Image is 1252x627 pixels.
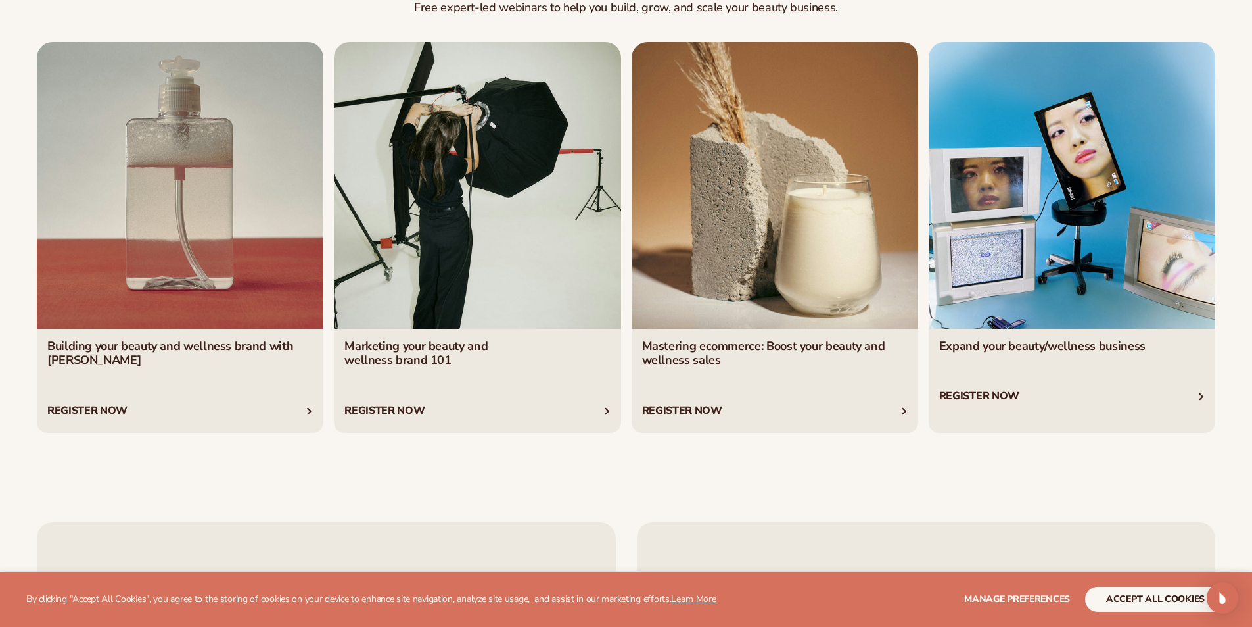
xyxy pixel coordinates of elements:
div: Open Intercom Messenger [1207,582,1238,614]
div: 2 / 4 [334,42,620,434]
a: Learn More [671,593,716,605]
p: By clicking "Accept All Cookies", you agree to the storing of cookies on your device to enhance s... [26,594,716,605]
div: 3 / 4 [632,42,918,434]
div: 4 / 4 [929,42,1215,434]
div: 1 / 4 [37,42,323,434]
span: Manage preferences [964,593,1070,605]
button: accept all cookies [1085,587,1226,612]
button: Manage preferences [964,587,1070,612]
